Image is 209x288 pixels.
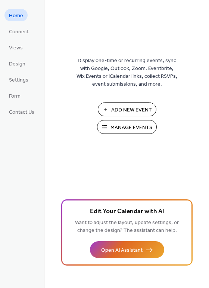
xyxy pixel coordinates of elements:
span: Open AI Assistant [101,246,143,254]
span: Edit Your Calendar with AI [90,206,164,217]
button: Open AI Assistant [90,241,164,258]
span: Display one-time or recurring events, sync with Google, Outlook, Zoom, Eventbrite, Wix Events or ... [77,57,177,88]
span: Contact Us [9,108,34,116]
span: Design [9,60,25,68]
a: Views [4,41,27,53]
span: Home [9,12,23,20]
span: Form [9,92,21,100]
span: Settings [9,76,28,84]
a: Connect [4,25,33,37]
span: Add New Event [111,106,152,114]
a: Contact Us [4,105,39,118]
button: Manage Events [97,120,157,134]
a: Settings [4,73,33,86]
span: Views [9,44,23,52]
span: Connect [9,28,29,36]
a: Design [4,57,30,70]
a: Form [4,89,25,102]
span: Want to adjust the layout, update settings, or change the design? The assistant can help. [75,218,179,236]
span: Manage Events [110,124,152,132]
button: Add New Event [98,102,156,116]
a: Home [4,9,28,21]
